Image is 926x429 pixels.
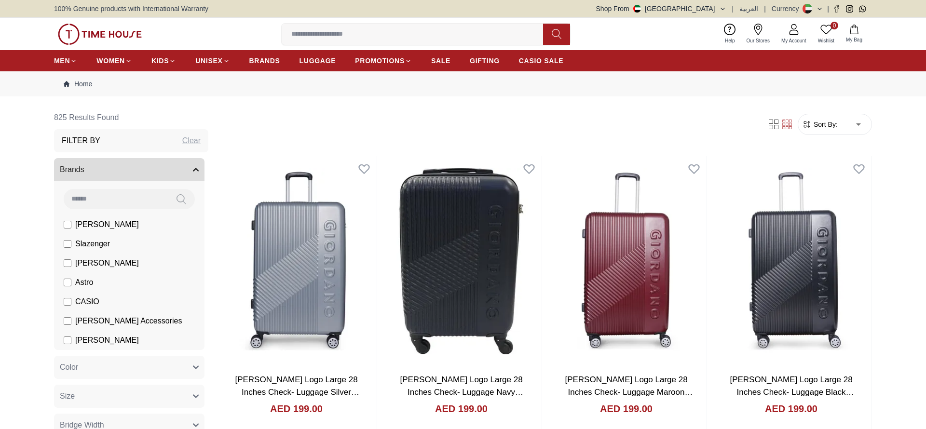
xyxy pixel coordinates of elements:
[270,402,323,416] h4: AED 199.00
[64,240,71,248] input: Slazenger
[54,106,208,129] h6: 825 Results Found
[764,4,766,13] span: |
[730,375,854,409] a: [PERSON_NAME] Logo Large 28 Inches Check- Luggage Black GR020.28.BLK
[64,317,71,325] input: [PERSON_NAME] Accessories
[96,52,132,69] a: WOMEN
[519,52,564,69] a: CASIO SALE
[151,52,176,69] a: KIDS
[842,36,866,43] span: My Bag
[435,402,488,416] h4: AED 199.00
[54,52,77,69] a: MEN
[235,375,359,409] a: [PERSON_NAME] Logo Large 28 Inches Check- Luggage Silver GR020.28.SLV
[470,56,500,66] span: GIFTING
[600,402,653,416] h4: AED 199.00
[249,56,280,66] span: BRANDS
[431,56,450,66] span: SALE
[75,315,182,327] span: [PERSON_NAME] Accessories
[75,219,139,230] span: [PERSON_NAME]
[60,362,78,373] span: Color
[739,4,758,13] button: العربية
[833,5,840,13] a: Facebook
[64,221,71,228] input: [PERSON_NAME]
[827,4,829,13] span: |
[96,56,125,66] span: WOMEN
[195,56,222,66] span: UNISEX
[765,402,817,416] h4: AED 199.00
[812,22,840,46] a: 0Wishlist
[802,120,838,129] button: Sort By:
[58,24,142,45] img: ...
[300,52,336,69] a: LUGGAGE
[60,390,75,402] span: Size
[54,56,70,66] span: MEN
[355,56,405,66] span: PROMOTIONS
[814,37,838,44] span: Wishlist
[62,135,100,147] h3: Filter By
[777,37,810,44] span: My Account
[64,79,92,89] a: Home
[711,156,872,366] img: Giordano Logo Large 28 Inches Check- Luggage Black GR020.28.BLK
[64,336,71,344] input: [PERSON_NAME]
[381,156,542,366] img: Giordano Logo Large 28 Inches Check- Luggage Navy GR020.28.NVY
[743,37,774,44] span: Our Stores
[60,164,84,175] span: Brands
[54,356,204,379] button: Color
[546,156,707,366] img: Giordano Logo Large 28 Inches Check- Luggage Maroon GR020.28.MRN
[54,158,204,181] button: Brands
[431,52,450,69] a: SALE
[75,335,139,346] span: [PERSON_NAME]
[75,257,139,269] span: [PERSON_NAME]
[216,156,377,366] img: Giordano Logo Large 28 Inches Check- Luggage Silver GR020.28.SLV
[54,385,204,408] button: Size
[633,5,641,13] img: United Arab Emirates
[596,4,726,13] button: Shop From[GEOGRAPHIC_DATA]
[54,71,872,96] nav: Breadcrumb
[741,22,776,46] a: Our Stores
[732,4,734,13] span: |
[840,23,868,45] button: My Bag
[831,22,838,29] span: 0
[64,259,71,267] input: [PERSON_NAME]
[519,56,564,66] span: CASIO SALE
[470,52,500,69] a: GIFTING
[75,296,99,308] span: CASIO
[64,298,71,306] input: CASIO
[182,135,201,147] div: Clear
[859,5,866,13] a: Whatsapp
[772,4,803,13] div: Currency
[75,238,110,250] span: Slazenger
[300,56,336,66] span: LUGGAGE
[64,279,71,286] input: Astro
[249,52,280,69] a: BRANDS
[719,22,741,46] a: Help
[721,37,739,44] span: Help
[54,4,208,13] span: 100% Genuine products with International Warranty
[151,56,169,66] span: KIDS
[812,120,838,129] span: Sort By:
[355,52,412,69] a: PROMOTIONS
[195,52,230,69] a: UNISEX
[556,375,709,409] a: [PERSON_NAME] Logo Large 28 Inches Check- Luggage Maroon [MEDICAL_RECORD_NUMBER].28.MRN
[846,5,853,13] a: Instagram
[400,375,523,409] a: [PERSON_NAME] Logo Large 28 Inches Check- Luggage Navy GR020.28.NVY
[75,277,93,288] span: Astro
